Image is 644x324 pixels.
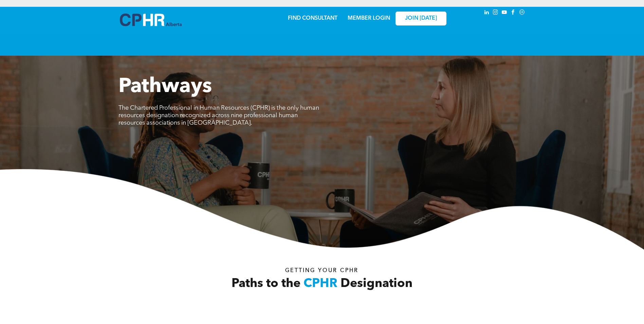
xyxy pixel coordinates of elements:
a: FIND CONSULTANT [288,16,337,21]
img: A blue and white logo for cp alberta [120,14,182,26]
span: Pathways [118,77,212,97]
a: instagram [492,8,499,18]
a: Social network [518,8,526,18]
span: Designation [341,278,412,290]
span: CPHR [303,278,337,290]
span: The Chartered Professional in Human Resources (CPHR) is the only human resources designation reco... [118,105,319,126]
a: youtube [501,8,508,18]
a: linkedin [483,8,491,18]
span: Getting your Cphr [285,268,358,273]
span: JOIN [DATE] [405,15,437,22]
a: JOIN [DATE] [395,12,446,25]
a: MEMBER LOGIN [348,16,390,21]
a: facebook [510,8,517,18]
span: Paths to the [232,278,300,290]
